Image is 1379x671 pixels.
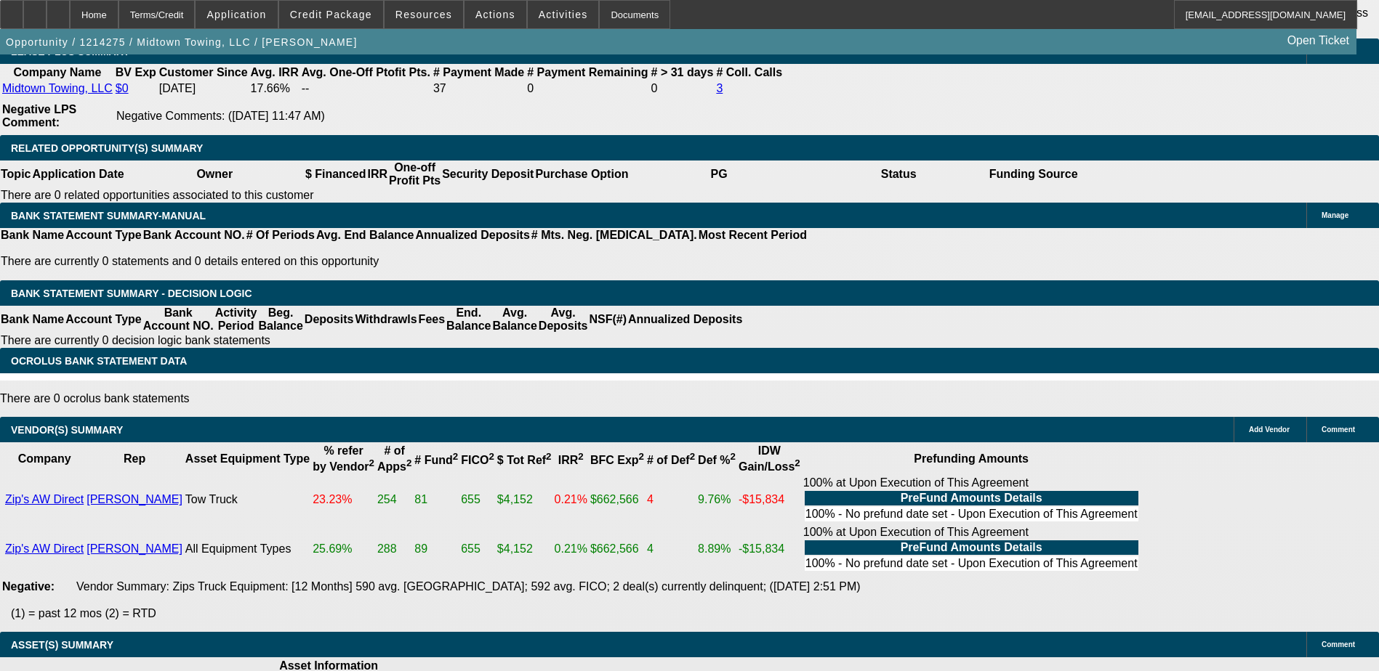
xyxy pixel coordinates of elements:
span: Activities [539,9,588,20]
b: BFC Exp [590,454,644,466]
div: 100% at Upon Execution of This Agreement [803,526,1140,572]
th: Bank Account NO. [142,228,246,243]
th: Owner [125,160,305,188]
span: Opportunity / 1214275 / Midtown Towing, LLC / [PERSON_NAME] [6,36,358,48]
span: BANK STATEMENT SUMMARY-MANUAL [11,210,206,221]
span: Negative Comments: ([DATE] 11:47 AM) [116,110,325,122]
button: Activities [528,1,599,28]
td: 8.89% [697,525,736,573]
td: Tow Truck [185,476,310,524]
button: Credit Package [279,1,383,28]
a: Zip's AW Direct [5,493,84,505]
td: -$15,834 [738,476,801,524]
button: Application [196,1,277,28]
th: PG [629,160,808,188]
th: Account Type [65,228,142,243]
th: NSF(#) [588,306,627,333]
th: Status [809,160,989,188]
b: # of Apps [377,444,411,473]
b: PreFund Amounts Details [901,541,1042,553]
td: 89 [414,525,459,573]
td: 655 [460,525,495,573]
b: # Payment Remaining [527,66,648,78]
b: $ Tot Ref [497,454,552,466]
div: 100% at Upon Execution of This Agreement [803,476,1140,523]
th: Funding Source [989,160,1079,188]
span: Comment [1322,426,1355,434]
td: 37 [433,81,525,96]
td: 81 [414,476,459,524]
b: IRR [558,454,584,466]
b: # Payment Made [433,66,524,78]
sup: 2 [369,457,374,468]
a: Midtown Towing, LLC [2,82,113,94]
th: $ Financed [305,160,367,188]
th: Purchase Option [534,160,629,188]
b: # Coll. Calls [716,66,782,78]
b: # of Def [647,454,695,466]
span: Add Vendor [1249,426,1290,434]
sup: 2 [578,451,583,462]
sup: 2 [639,451,644,462]
th: IRR [366,160,388,188]
td: $4,152 [496,525,552,573]
p: (1) = past 12 mos (2) = RTD [11,607,1379,620]
th: Avg. Deposits [538,306,589,333]
th: Avg. End Balance [315,228,415,243]
b: Customer Since [159,66,248,78]
td: -- [301,81,431,96]
b: Def % [698,454,736,466]
span: VENDOR(S) SUMMARY [11,424,123,436]
button: Resources [385,1,463,28]
td: 0 [651,81,715,96]
td: 0 [526,81,648,96]
b: Company Name [13,66,101,78]
th: One-off Profit Pts [388,160,441,188]
p: There are currently 0 statements and 0 details entered on this opportunity [1,255,807,268]
b: Company [18,452,71,465]
b: Negative: [2,580,55,593]
th: Application Date [31,160,124,188]
td: $4,152 [496,476,552,524]
th: Annualized Deposits [627,306,743,333]
span: Bank Statement Summary - Decision Logic [11,288,252,299]
td: 25.69% [312,525,375,573]
b: # Fund [414,454,458,466]
td: -$15,834 [738,525,801,573]
b: IDW Gain/Loss [739,444,800,473]
td: 100% - No prefund date set - Upon Execution of This Agreement [805,507,1138,521]
sup: 2 [406,457,411,468]
span: Manage [1322,211,1348,219]
sup: 2 [489,451,494,462]
th: # Mts. Neg. [MEDICAL_DATA]. [531,228,698,243]
b: Rep [124,452,145,465]
sup: 2 [546,451,551,462]
td: 4 [646,525,696,573]
a: 3 [716,82,723,94]
td: [DATE] [158,81,249,96]
td: All Equipment Types [185,525,310,573]
sup: 2 [795,457,800,468]
td: 9.76% [697,476,736,524]
b: FICO [461,454,494,466]
td: 17.66% [250,81,299,96]
b: Asset Equipment Type [185,452,310,465]
b: PreFund Amounts Details [901,492,1042,504]
sup: 2 [690,451,695,462]
span: Credit Package [290,9,372,20]
th: Security Deposit [441,160,534,188]
th: Bank Account NO. [142,306,214,333]
b: Avg. IRR [251,66,299,78]
span: Application [206,9,266,20]
b: Avg. One-Off Ptofit Pts. [302,66,430,78]
td: 655 [460,476,495,524]
b: BV Exp [116,66,156,78]
a: Zip's AW Direct [5,542,84,555]
th: Beg. Balance [257,306,303,333]
th: Activity Period [214,306,258,333]
td: 288 [377,525,412,573]
b: % refer by Vendor [313,444,374,473]
th: Withdrawls [354,306,417,333]
th: Account Type [65,306,142,333]
td: $662,566 [590,476,645,524]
